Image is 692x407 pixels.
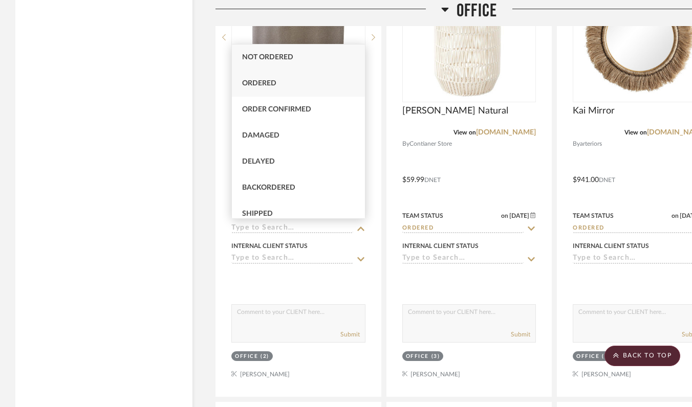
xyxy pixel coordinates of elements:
div: Team Status [573,211,614,220]
div: Office [235,353,258,360]
span: on [501,213,508,219]
span: By [402,139,409,149]
span: Kai Mirror [573,105,615,117]
div: Office [406,353,429,360]
div: (3) [431,353,440,360]
input: Type to Search… [231,254,353,264]
input: Type to Search… [402,224,524,234]
span: Ordered [242,80,276,87]
input: Type to Search… [231,224,353,234]
div: Office [576,353,599,360]
div: Internal Client Status [573,241,649,251]
span: Contianer Store [409,139,452,149]
span: arteriors [580,139,602,149]
a: [DOMAIN_NAME] [476,129,536,136]
span: on [672,213,679,219]
div: Team Status [402,211,443,220]
scroll-to-top-button: BACK TO TOP [604,346,680,366]
button: Submit [340,330,360,339]
div: (2) [261,353,269,360]
span: [DATE] [508,212,530,219]
span: By [573,139,580,149]
button: Submit [511,330,530,339]
span: View on [624,129,647,135]
span: [PERSON_NAME] Natural [402,105,508,117]
span: Not ordered [242,54,293,61]
span: View on [453,129,476,135]
div: Internal Client Status [402,241,479,251]
span: Order Confirmed [242,106,311,113]
span: Backordered [242,184,295,191]
div: (1) [602,353,611,360]
span: Damaged [242,132,279,139]
span: Shipped [242,210,273,217]
span: Delayed [242,158,275,165]
input: Type to Search… [402,254,524,264]
div: Internal Client Status [231,241,308,251]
